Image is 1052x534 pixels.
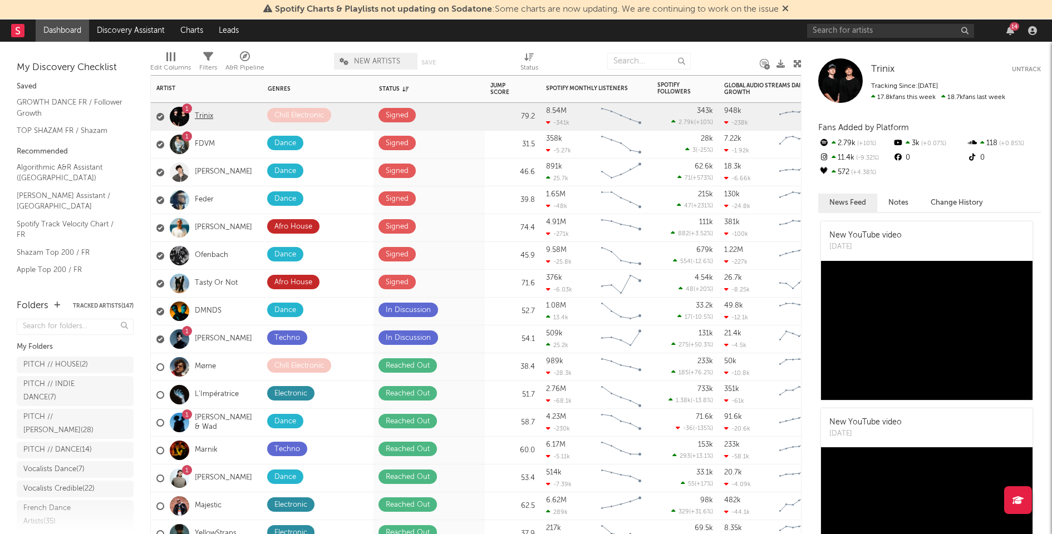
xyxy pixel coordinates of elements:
div: -341k [546,119,569,126]
span: -25 % [697,147,711,154]
span: +20 % [695,286,711,293]
div: ( ) [671,369,713,376]
div: 62.5 [490,500,535,513]
svg: Chart title [774,159,824,186]
a: Tasty Or Not [195,279,238,288]
div: ( ) [677,313,713,320]
span: 3 [692,147,696,154]
div: 572 [818,165,892,180]
span: +31.6 % [691,509,711,515]
a: [PERSON_NAME] [195,167,252,177]
div: 26.7k [724,274,742,281]
div: Status [520,61,538,75]
div: 381k [724,219,740,226]
div: Electronic [274,498,307,512]
a: French Dance Artists(35) [17,500,134,530]
div: -24.8k [724,202,750,210]
div: Signed [386,109,409,122]
div: In Discussion [386,332,431,345]
div: Chill Electronic [274,359,324,373]
div: Reached Out [386,471,430,484]
div: A&R Pipeline [225,61,264,75]
div: 28k [701,135,713,142]
div: -44.1k [724,508,750,516]
a: Majestic [195,501,222,511]
a: [PERSON_NAME] & Wad [195,413,257,432]
div: ( ) [676,424,713,432]
a: Shazam Top 200 / FR [17,246,122,259]
div: -5.11k [546,453,570,460]
span: 275 [679,342,689,348]
div: -7.39k [546,481,572,488]
div: Signed [386,276,409,289]
svg: Chart title [596,214,646,242]
div: 1.22M [724,246,743,254]
div: Techno [274,443,300,456]
span: Fans Added by Platform [818,123,909,132]
svg: Chart title [596,159,646,186]
span: -12.6 % [692,259,711,265]
div: 131k [699,330,713,337]
div: 74.4 [490,221,535,235]
svg: Chart title [596,492,646,520]
svg: Chart title [774,270,824,298]
div: PITCH // [PERSON_NAME] ( 28 ) [23,411,102,437]
div: 0 [967,151,1041,165]
div: -1.92k [724,147,749,154]
div: My Discovery Checklist [17,61,134,75]
div: -5.27k [546,147,571,154]
div: Status [520,47,538,80]
div: 6.17M [546,441,566,448]
div: 50k [724,358,736,365]
div: -10.8k [724,369,750,377]
svg: Chart title [774,186,824,214]
div: 20.7k [724,469,742,476]
div: -6.03k [546,286,572,293]
div: Saved [17,80,134,93]
input: Search... [607,53,691,70]
a: PITCH // [PERSON_NAME](28) [17,409,134,439]
span: -9.32 % [854,155,879,161]
a: Discovery Assistant [89,19,173,42]
span: +50.3 % [690,342,711,348]
div: 4.91M [546,219,566,226]
svg: Chart title [774,464,824,492]
a: Trinix [871,64,894,75]
div: Signed [386,220,409,234]
span: -10.5 % [692,314,711,320]
div: 54.1 [490,333,535,346]
div: 4.54k [695,274,713,281]
div: New YouTube video [829,417,902,428]
div: -227k [724,258,748,265]
div: 33.2k [696,302,713,309]
div: -238k [724,119,748,126]
div: 482k [724,497,741,504]
div: Dance [274,192,296,206]
div: 25.2k [546,342,568,349]
svg: Chart title [774,242,824,270]
div: Edit Columns [150,61,191,75]
div: -48k [546,202,567,210]
div: 0 [892,151,966,165]
div: 891k [546,163,562,170]
div: 733k [697,385,713,393]
a: Marnik [195,446,218,455]
div: [DATE] [829,241,902,253]
div: Dance [274,137,296,150]
div: 62.6k [695,163,713,170]
svg: Chart title [596,298,646,325]
a: PITCH // HOUSE(2) [17,357,134,373]
a: Trinix [195,112,213,121]
div: -61k [724,397,744,404]
svg: Chart title [774,492,824,520]
div: Afro House [274,220,312,234]
div: 91.6k [724,413,742,421]
div: 1.65M [546,191,566,198]
div: Dance [274,248,296,261]
div: ( ) [671,230,713,237]
div: 2.79k [818,136,892,151]
div: 351k [724,385,739,393]
div: 46.6 [490,166,535,179]
svg: Chart title [774,298,824,325]
div: 13.4k [546,314,568,321]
